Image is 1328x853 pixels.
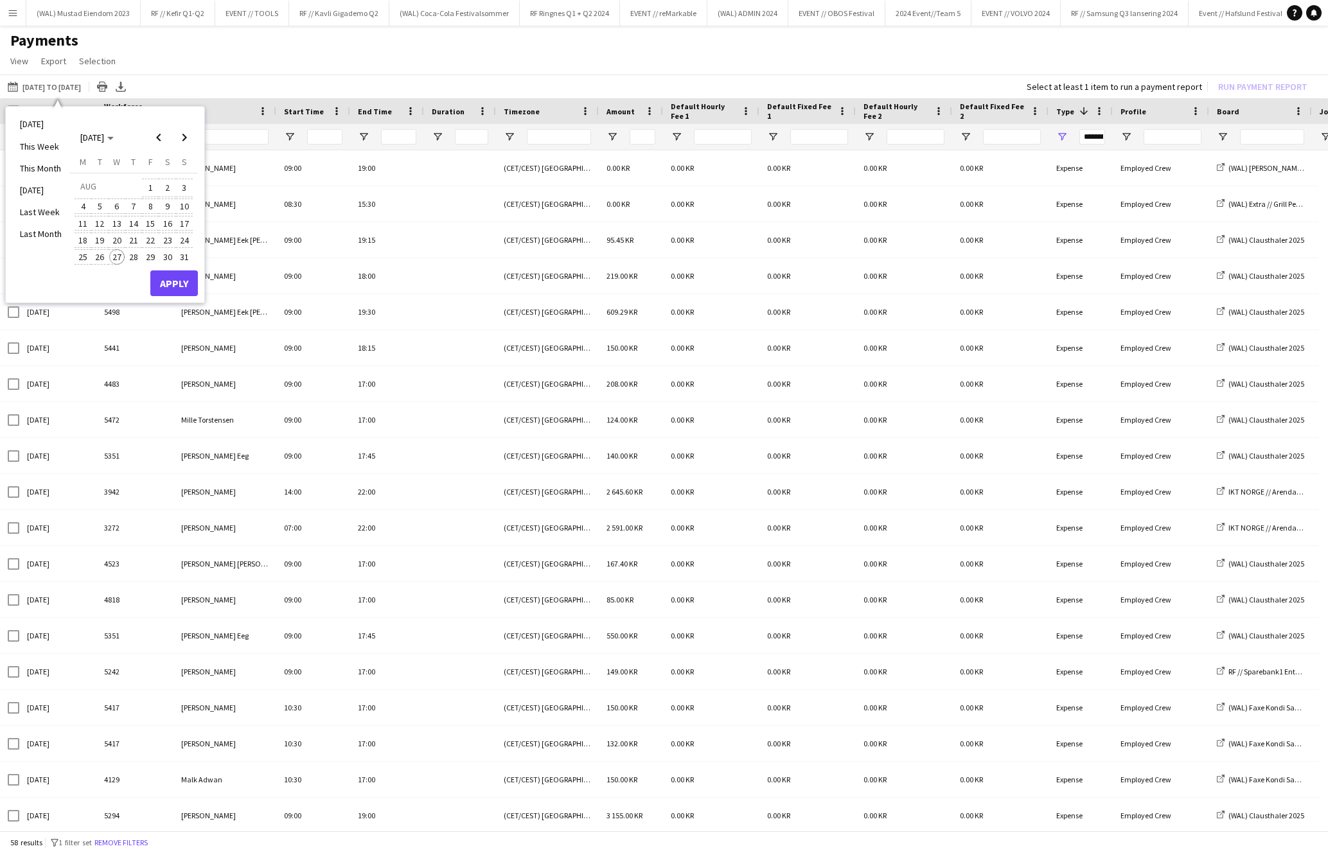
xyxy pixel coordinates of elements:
div: 5242 [96,654,173,689]
div: 15:30 [350,186,424,222]
span: (WAL) Extra // Grill Perfekt [1228,199,1311,209]
span: (WAL) Clausthaler 2025 [1228,415,1304,425]
div: 0.00 KR [759,294,856,330]
div: 0.00 KR [663,438,759,473]
div: 0.00 KR [952,546,1049,581]
div: 0.00 KR [952,402,1049,437]
div: 0.00 KR [759,474,856,509]
button: 18-08-2025 [75,232,91,249]
div: 0.00 KR [663,582,759,617]
a: Export [36,53,71,69]
div: Expense [1049,402,1113,437]
span: 20 [109,233,125,248]
div: 0.00 KR [663,474,759,509]
div: 0.00 KR [856,546,952,581]
div: Expense [1049,258,1113,294]
a: (WAL) Clausthaler 2025 [1217,631,1304,640]
div: Employed Crew [1113,582,1209,617]
span: (WAL) Clausthaler 2025 [1228,307,1304,317]
button: EVENT // reMarkable [620,1,707,26]
div: 0.00 KR [759,366,856,401]
button: 16-08-2025 [159,215,175,231]
div: 5351 [96,438,173,473]
div: 0.00 KR [952,258,1049,294]
span: Selection [79,55,116,67]
div: [DATE] [19,402,96,437]
div: (CET/CEST) [GEOGRAPHIC_DATA] [496,618,599,653]
div: 0.00 KR [663,546,759,581]
div: Expense [1049,186,1113,222]
div: (CET/CEST) [GEOGRAPHIC_DATA] [496,474,599,509]
button: 11-08-2025 [75,215,91,231]
div: Employed Crew [1113,546,1209,581]
div: 5498 [96,294,173,330]
div: Employed Crew [1113,366,1209,401]
span: View [10,55,28,67]
div: Employed Crew [1113,258,1209,294]
button: 24-08-2025 [176,232,193,249]
button: 28-08-2025 [125,249,142,265]
button: Open Filter Menu [432,131,443,143]
button: Open Filter Menu [504,131,515,143]
button: Open Filter Menu [863,131,875,143]
button: 02-08-2025 [159,178,175,198]
button: 2024 Event//Team 5 [885,1,971,26]
span: 7 [126,198,141,214]
div: Employed Crew [1113,474,1209,509]
input: Amount Filter Input [630,129,655,145]
a: View [5,53,33,69]
div: 08:30 [276,186,350,222]
div: (CET/CEST) [GEOGRAPHIC_DATA] [496,150,599,186]
button: Choose month and year [75,126,119,149]
span: 27 [109,249,125,265]
div: 5441 [96,330,173,365]
span: (WAL) Clausthaler 2025 [1228,235,1304,245]
div: (CET/CEST) [GEOGRAPHIC_DATA] [496,258,599,294]
button: 26-08-2025 [91,249,108,265]
div: 0.00 KR [663,654,759,689]
span: IKT NORGE // Arendalsuka [1228,487,1315,497]
button: Open Filter Menu [1120,131,1132,143]
button: 19-08-2025 [91,232,108,249]
div: [DATE] [19,294,96,330]
div: 17:00 [350,402,424,437]
div: 19:15 [350,222,424,258]
button: EVENT // TOOLS [215,1,289,26]
div: Employed Crew [1113,186,1209,222]
div: Expense [1049,546,1113,581]
button: 14-08-2025 [125,215,142,231]
div: 0.00 KR [759,438,856,473]
button: 13-08-2025 [109,215,125,231]
span: Export [41,55,66,67]
span: (WAL) Clausthaler 2025 [1228,595,1304,604]
div: 0.00 KR [759,654,856,689]
div: 0.00 KR [952,654,1049,689]
div: (CET/CEST) [GEOGRAPHIC_DATA] [496,366,599,401]
button: 03-08-2025 [176,178,193,198]
div: Expense [1049,330,1113,365]
div: 09:00 [276,546,350,581]
a: (WAL) Clausthaler 2025 [1217,559,1304,568]
div: 0.00 KR [759,330,856,365]
div: 17:00 [350,546,424,581]
span: 25 [75,249,91,265]
div: Employed Crew [1113,618,1209,653]
div: 17:00 [350,366,424,401]
div: 0.00 KR [856,654,952,689]
span: (WAL) Clausthaler 2025 [1228,559,1304,568]
div: 0.00 KR [952,438,1049,473]
span: 14 [126,216,141,231]
span: 18 [75,233,91,248]
input: Profile Filter Input [1144,129,1201,145]
div: 0.00 KR [663,258,759,294]
button: Open Filter Menu [767,131,779,143]
div: 4523 [96,546,173,581]
button: 09-08-2025 [159,198,175,215]
button: Next month [172,125,197,150]
span: 11 [75,216,91,231]
div: Expense [1049,474,1113,509]
span: 8 [143,198,158,214]
div: 19:30 [350,294,424,330]
span: 26 [93,249,108,265]
div: (CET/CEST) [GEOGRAPHIC_DATA] [496,654,599,689]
